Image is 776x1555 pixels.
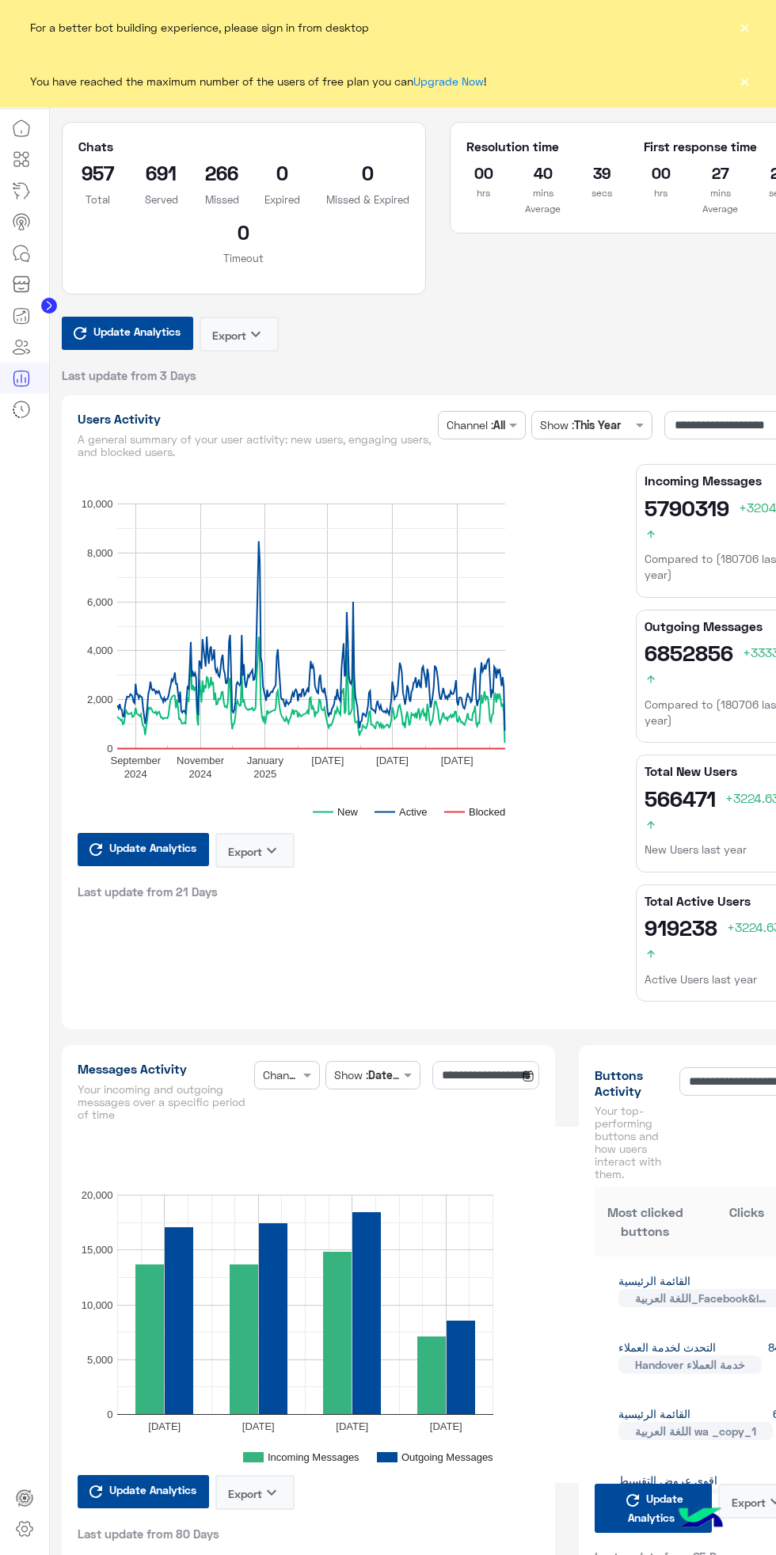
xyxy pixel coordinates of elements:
h5: A general summary of your user activity: new users, engaging users, and blocked users. [78,433,432,458]
text: January [246,755,283,766]
p: Total [78,192,118,207]
span: Last update from 80 Days [78,1526,219,1542]
span: Update Analytics [105,837,200,858]
h2: 691 [142,160,181,185]
text: Outgoing Messages [401,1451,493,1463]
text: 0 [107,743,112,755]
text: 10,000 [81,498,112,510]
h2: 00 [466,160,502,185]
button: Update Analytics [78,833,209,866]
text: [DATE] [242,1420,274,1432]
text: [DATE] [429,1420,462,1432]
h2: 27 [702,160,738,185]
h5: Your top-performing buttons and how users interact with them. [595,1104,673,1181]
text: 10,000 [81,1299,112,1311]
button: Update Analytics [595,1484,713,1533]
h2: 0 [78,219,409,245]
span: Update Analytics [628,1488,683,1528]
h1: Buttons Activity [595,1067,673,1099]
button: Exportkeyboard_arrow_down [215,1475,295,1510]
h2: 39 [584,160,620,185]
text: 6,000 [86,596,112,608]
i: keyboard_arrow_down [262,841,281,860]
text: 0 [107,1409,112,1420]
p: Served [142,192,181,207]
text: 2024 [124,768,146,780]
span: Update Analytics [105,1479,200,1500]
text: 8,000 [86,547,112,559]
span: Update Analytics [89,321,184,342]
text: September [110,755,161,766]
h2: 0 [326,160,409,185]
text: 15,000 [81,1244,112,1256]
span: Last update from 3 Days [62,367,196,383]
button: Exportkeyboard_arrow_down [200,317,279,352]
h2: 266 [205,160,239,185]
div: التحدث لخدمة العملاء [595,1339,762,1374]
button: × [736,19,752,35]
text: Incoming Messages [268,1451,359,1463]
svg: A chart. [78,1127,596,1483]
p: secs [584,185,620,201]
h1: Messages Activity [78,1061,249,1077]
svg: A chart. [78,464,608,844]
span: You have reached the maximum number of the users of free plan you can ! [30,73,486,89]
text: 2024 [188,768,211,780]
p: mins [702,185,738,201]
text: November [177,755,225,766]
p: Average [466,201,620,217]
div: القائمة الرئيسية [595,1405,773,1440]
h2: 0 [263,160,302,185]
h2: 957 [78,160,118,185]
h2: 00 [644,160,679,185]
h5: Your incoming and outgoing messages over a specific period of time [78,1083,249,1121]
text: 4,000 [86,644,112,656]
p: hrs [466,185,502,201]
h1: Users Activity [78,411,432,427]
span: Last update from 21 Days [78,884,218,899]
h2: 40 [525,160,561,185]
p: hrs [644,185,679,201]
text: 20,000 [81,1189,112,1201]
p: Missed [205,192,239,207]
h5: Chats [78,139,409,154]
button: Update Analytics [78,1475,209,1508]
text: [DATE] [440,755,473,766]
p: mins [525,185,561,201]
h5: Resolution time [466,139,620,154]
span: اللغة العربية wa _copy_1 [618,1422,773,1440]
text: [DATE] [376,755,409,766]
span: For a better bot building experience, please sign in from desktop [30,19,369,36]
a: Upgrade Now [413,74,484,88]
text: New [337,806,359,818]
p: Missed & Expired [326,192,409,207]
i: keyboard_arrow_down [246,325,265,344]
text: [DATE] [336,1420,368,1432]
img: hulul-logo.png [673,1492,728,1547]
text: Blocked [469,806,505,818]
button: × [736,73,752,89]
text: [DATE] [148,1420,181,1432]
text: 5,000 [86,1354,112,1366]
i: keyboard_arrow_down [262,1483,281,1502]
text: Active [399,806,427,818]
button: Update Analytics [62,317,193,350]
button: Exportkeyboard_arrow_down [215,833,295,868]
text: [DATE] [311,755,344,766]
span: Handover خدمة العملاء [618,1355,762,1374]
text: 2025 [253,768,276,780]
p: Timeout [78,250,409,266]
p: Expired [263,192,302,207]
div: Most clicked buttons [595,1203,696,1241]
text: 2,000 [86,694,112,705]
